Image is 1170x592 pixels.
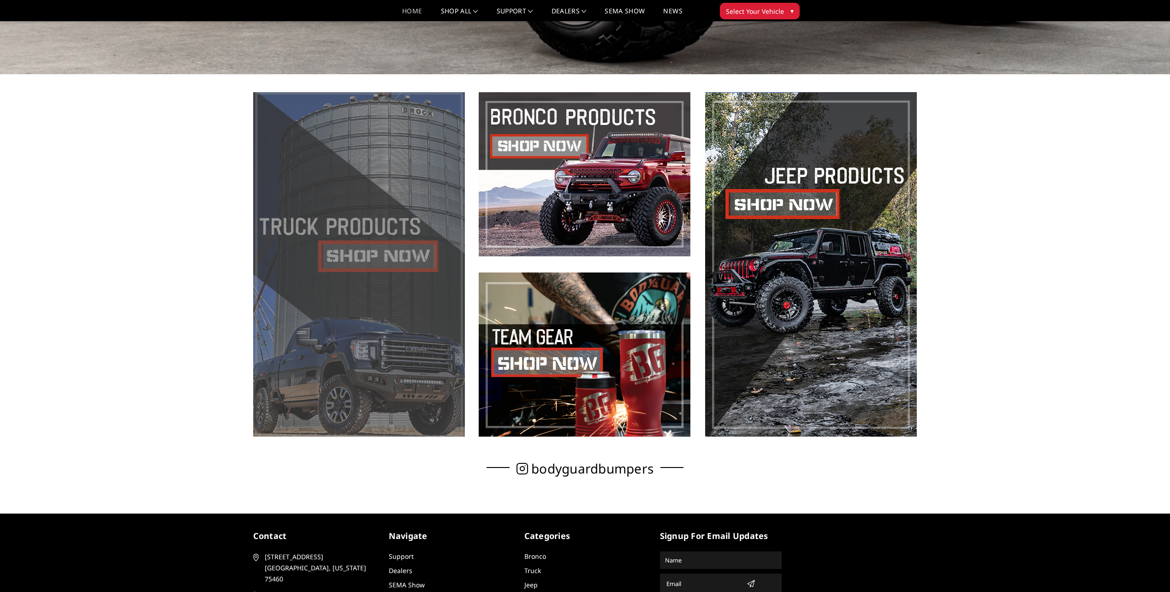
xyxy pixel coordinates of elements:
a: SEMA Show [605,8,645,21]
a: shop all [441,8,478,21]
a: Dealers [389,566,412,575]
h5: Categories [524,530,646,542]
a: Bronco [524,552,546,561]
span: Select Your Vehicle [726,6,784,16]
a: Jeep [524,580,538,589]
a: Support [389,552,414,561]
a: Support [497,8,533,21]
a: Dealers [552,8,587,21]
a: Truck [524,566,541,575]
input: Email [663,576,743,591]
span: ▾ [790,6,794,16]
span: [STREET_ADDRESS] [GEOGRAPHIC_DATA], [US_STATE] 75460 [265,551,372,585]
h5: contact [253,530,375,542]
iframe: Chat Widget [1124,548,1170,592]
a: SEMA Show [389,580,425,589]
h5: signup for email updates [660,530,782,542]
a: Home [402,8,422,21]
span: bodyguardbumpers [531,464,653,474]
input: Name [661,553,780,568]
button: Select Your Vehicle [720,3,800,19]
a: News [663,8,682,21]
h5: Navigate [389,530,511,542]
